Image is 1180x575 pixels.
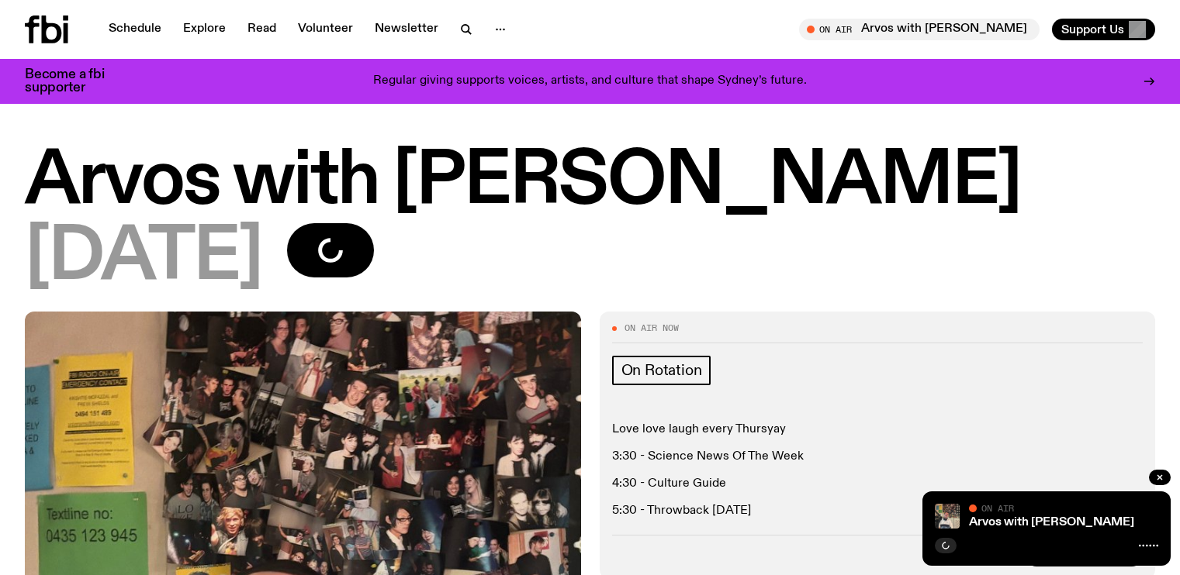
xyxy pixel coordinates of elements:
[25,147,1155,217] h1: Arvos with [PERSON_NAME]
[238,19,285,40] a: Read
[365,19,448,40] a: Newsletter
[969,516,1134,529] a: Arvos with [PERSON_NAME]
[612,422,1144,437] p: Love love laugh every Thursyay
[612,449,1144,464] p: 3:30 - Science News Of The Week
[174,19,235,40] a: Explore
[1061,22,1124,36] span: Support Us
[625,324,679,332] span: On Air Now
[612,504,1144,518] p: 5:30 - Throwback [DATE]
[373,74,807,88] p: Regular giving supports voices, artists, and culture that shape Sydney’s future.
[25,223,262,293] span: [DATE]
[289,19,362,40] a: Volunteer
[99,19,171,40] a: Schedule
[612,477,1144,491] p: 4:30 - Culture Guide
[621,362,702,379] span: On Rotation
[25,68,124,95] h3: Become a fbi supporter
[612,356,711,385] a: On Rotation
[1052,19,1155,40] button: Support Us
[799,19,1040,40] button: On AirArvos with [PERSON_NAME]
[981,503,1014,513] span: On Air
